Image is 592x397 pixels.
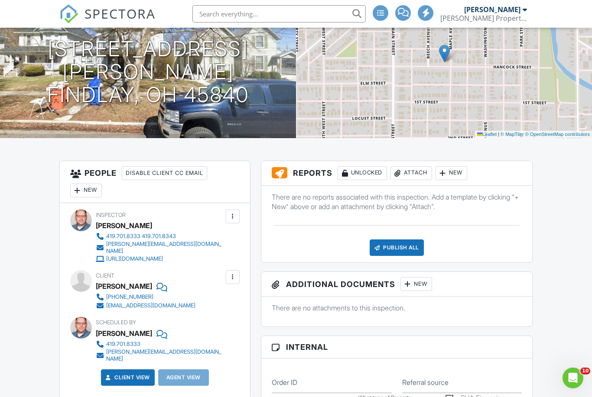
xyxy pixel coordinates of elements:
[106,349,224,362] div: [PERSON_NAME][EMAIL_ADDRESS][DOMAIN_NAME]
[96,327,152,340] div: [PERSON_NAME]
[96,255,224,263] a: [URL][DOMAIN_NAME]
[85,4,156,23] span: SPECTORA
[106,233,176,240] div: 419.701.8333 419.701.8343
[96,301,195,310] a: [EMAIL_ADDRESS][DOMAIN_NAME]
[96,212,126,218] span: Inspector
[96,293,195,301] a: [PHONE_NUMBER]
[272,192,522,212] p: There are no reports associated with this inspection. Add a template by clicking "+ New" above or...
[390,166,432,180] div: Attach
[106,302,195,309] div: [EMAIL_ADDRESS][DOMAIN_NAME]
[96,280,152,293] div: [PERSON_NAME]
[14,38,282,106] h1: [STREET_ADDRESS][PERSON_NAME] Findlay, OH 45840
[272,303,522,313] p: There are no attachments to this inspection.
[272,378,297,387] label: Order ID
[96,241,224,255] a: [PERSON_NAME][EMAIL_ADDRESS][DOMAIN_NAME]
[122,166,207,180] div: Disable Client CC Email
[338,166,387,180] div: Unlocked
[106,241,224,255] div: [PERSON_NAME][EMAIL_ADDRESS][DOMAIN_NAME]
[70,184,102,197] div: New
[436,166,467,180] div: New
[439,45,450,62] img: Marker
[96,349,224,362] a: [PERSON_NAME][EMAIL_ADDRESS][DOMAIN_NAME]
[440,14,527,23] div: Kelley Property Inspections, LLC
[261,161,532,186] h3: Reports
[400,277,432,291] div: New
[104,373,150,382] a: Client View
[106,341,140,348] div: 419.701.8333
[261,272,532,297] h3: Additional Documents
[96,219,152,232] div: [PERSON_NAME]
[464,5,520,14] div: [PERSON_NAME]
[106,255,163,262] div: [URL][DOMAIN_NAME]
[96,319,136,326] span: Scheduled By
[59,12,156,30] a: SPECTORA
[59,4,78,23] img: The Best Home Inspection Software - Spectora
[96,272,114,279] span: Client
[501,132,524,137] a: © MapTiler
[96,340,224,349] a: 419.701.8333
[563,368,583,388] iframe: Intercom live chat
[580,368,590,374] span: 10
[477,132,497,137] a: Leaflet
[498,132,499,137] span: |
[60,161,250,203] h3: People
[402,378,449,387] label: Referral source
[96,232,224,241] a: 419.701.8333 419.701.8343
[370,239,424,256] div: Publish All
[106,294,153,300] div: [PHONE_NUMBER]
[261,336,532,358] h3: Internal
[525,132,590,137] a: © OpenStreetMap contributors
[192,5,366,23] input: Search everything...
